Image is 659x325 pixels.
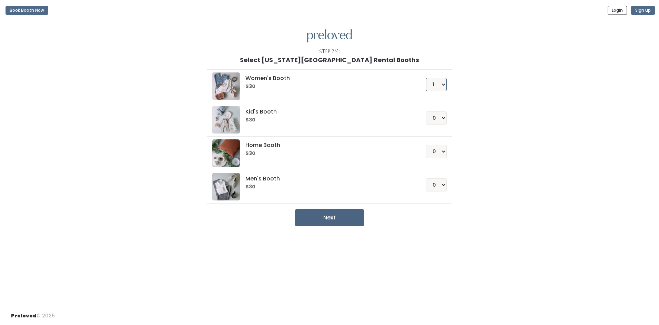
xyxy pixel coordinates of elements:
h5: Women's Booth [245,75,409,81]
img: preloved logo [307,29,352,43]
button: Sign up [631,6,655,15]
h6: $30 [245,117,409,123]
h5: Home Booth [245,142,409,148]
h6: $30 [245,184,409,190]
h6: $30 [245,84,409,89]
button: Next [295,209,364,226]
img: preloved logo [212,173,240,200]
img: preloved logo [212,139,240,167]
button: Login [608,6,627,15]
img: preloved logo [212,106,240,134]
a: Book Booth Now [6,3,48,18]
button: Book Booth Now [6,6,48,15]
h5: Kid's Booth [245,109,409,115]
h1: Select [US_STATE][GEOGRAPHIC_DATA] Rental Booths [240,57,419,63]
div: Step 2/4: [319,48,340,55]
h6: $30 [245,151,409,156]
div: © 2025 [11,307,55,319]
img: preloved logo [212,72,240,100]
span: Preloved [11,312,37,319]
h5: Men's Booth [245,176,409,182]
